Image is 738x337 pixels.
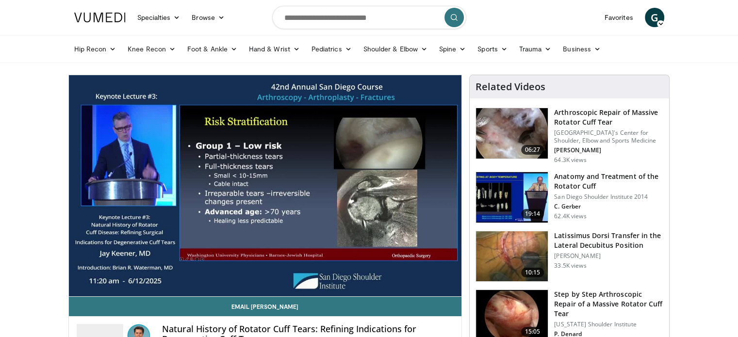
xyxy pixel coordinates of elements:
[554,289,663,319] h3: Step by Step Arthroscopic Repair of a Massive Rotator Cuff Tear
[521,209,544,219] span: 19:14
[186,8,230,27] a: Browse
[476,108,548,159] img: 281021_0002_1.png.150x105_q85_crop-smart_upscale.jpg
[554,231,663,250] h3: Latissimus Dorsi Transfer in the Lateral Decubitus Position
[521,268,544,277] span: 10:15
[554,146,663,154] p: [PERSON_NAME]
[243,39,306,59] a: Hand & Wrist
[599,8,639,27] a: Favorites
[554,212,586,220] p: 62.4K views
[68,39,122,59] a: Hip Recon
[521,327,544,337] span: 15:05
[476,108,663,164] a: 06:27 Arthroscopic Repair of Massive Rotator Cuff Tear [GEOGRAPHIC_DATA]'s Center for Shoulder, E...
[554,193,663,201] p: San Diego Shoulder Institute 2014
[513,39,558,59] a: Trauma
[476,231,548,282] img: 38501_0000_3.png.150x105_q85_crop-smart_upscale.jpg
[476,172,548,223] img: 58008271-3059-4eea-87a5-8726eb53a503.150x105_q85_crop-smart_upscale.jpg
[69,75,462,297] video-js: Video Player
[554,252,663,260] p: [PERSON_NAME]
[554,203,663,210] p: C. Gerber
[181,39,243,59] a: Foot & Ankle
[521,145,544,155] span: 06:27
[476,81,545,93] h4: Related Videos
[554,156,586,164] p: 64.3K views
[554,129,663,144] p: [GEOGRAPHIC_DATA]'s Center for Shoulder, Elbow and Sports Medicine
[554,262,586,270] p: 33.5K views
[122,39,181,59] a: Knee Recon
[306,39,358,59] a: Pediatrics
[557,39,607,59] a: Business
[272,6,466,29] input: Search topics, interventions
[74,13,126,22] img: VuMedi Logo
[645,8,664,27] a: G
[472,39,513,59] a: Sports
[131,8,186,27] a: Specialties
[476,172,663,223] a: 19:14 Anatomy and Treatment of the Rotator Cuff San Diego Shoulder Institute 2014 C. Gerber 62.4K...
[554,172,663,191] h3: Anatomy and Treatment of the Rotator Cuff
[476,231,663,282] a: 10:15 Latissimus Dorsi Transfer in the Lateral Decubitus Position [PERSON_NAME] 33.5K views
[554,108,663,127] h3: Arthroscopic Repair of Massive Rotator Cuff Tear
[69,297,462,316] a: Email [PERSON_NAME]
[433,39,472,59] a: Spine
[358,39,433,59] a: Shoulder & Elbow
[554,321,663,328] p: [US_STATE] Shoulder Institute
